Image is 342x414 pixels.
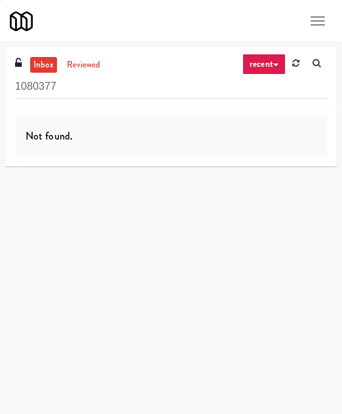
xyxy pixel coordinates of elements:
[26,128,73,143] span: Not found.
[10,10,33,33] img: Micromart
[64,57,104,73] a: reviewed
[30,57,57,73] a: inbox
[15,75,327,99] input: Search vision orders
[242,54,286,75] a: recent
